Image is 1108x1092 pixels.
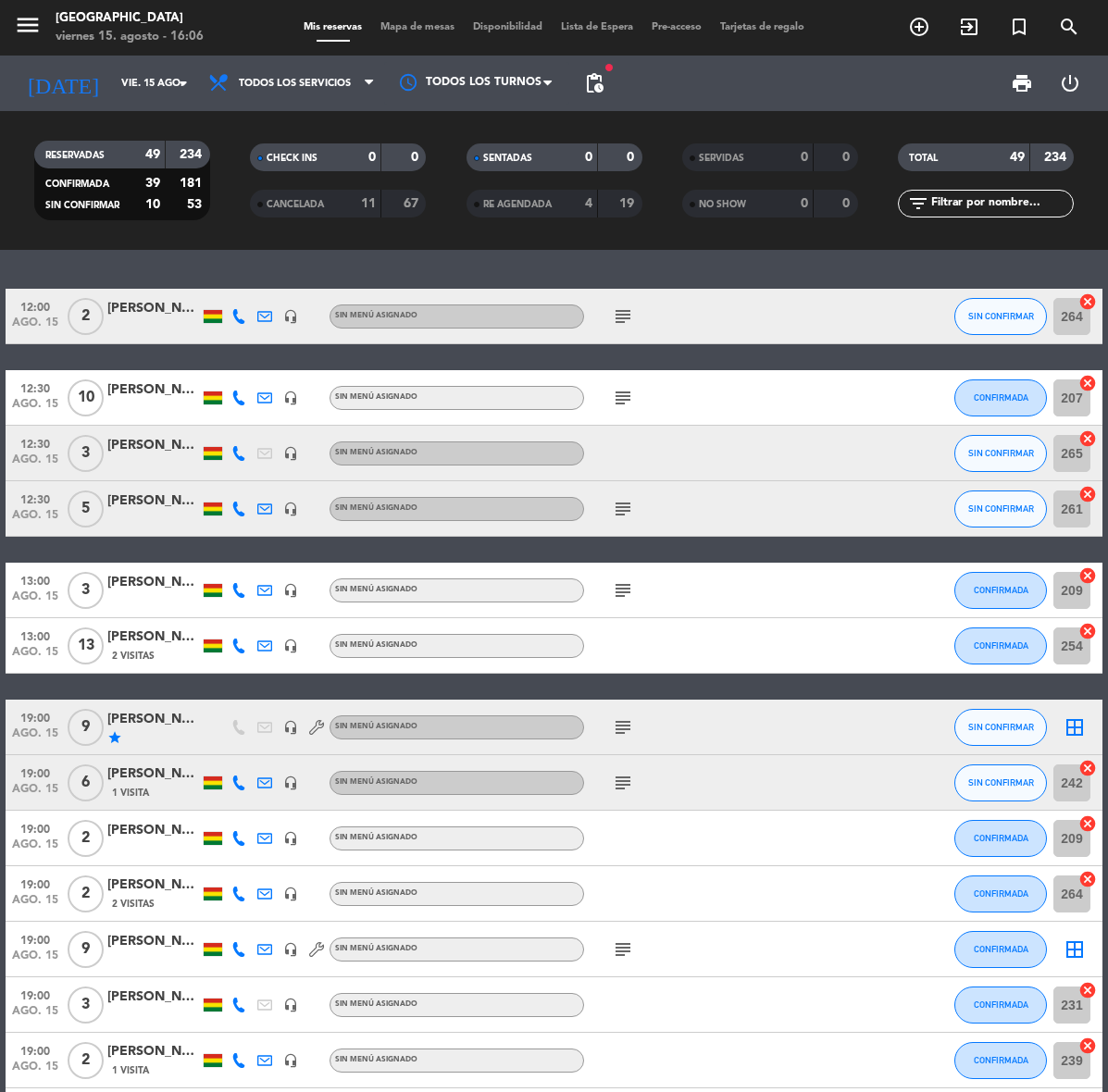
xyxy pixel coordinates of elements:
[267,154,317,163] span: CHECK INS
[464,22,552,32] span: Disponibilidad
[368,151,376,164] strong: 0
[12,1005,58,1026] span: ago. 15
[552,22,642,32] span: Lista de Espera
[371,22,464,32] span: Mapa de mesas
[1011,72,1033,94] span: print
[958,16,980,38] i: exit_to_app
[145,177,160,190] strong: 39
[1058,16,1080,38] i: search
[954,627,1047,664] button: CONFIRMADA
[187,198,205,211] strong: 53
[14,63,112,104] i: [DATE]
[842,151,853,164] strong: 0
[107,435,200,456] div: [PERSON_NAME]
[56,28,204,46] div: viernes 15. agosto - 16:06
[68,490,104,527] span: 5
[283,776,298,790] i: headset_mic
[974,640,1028,651] span: CONFIRMADA
[335,312,417,319] span: Sin menú asignado
[612,305,634,328] i: subject
[12,590,58,612] span: ago. 15
[283,720,298,735] i: headset_mic
[954,572,1047,609] button: CONFIRMADA
[283,639,298,653] i: headset_mic
[968,448,1034,458] span: SIN CONFIRMAR
[107,298,200,319] div: [PERSON_NAME]
[974,999,1028,1010] span: CONFIRMADA
[283,942,298,957] i: headset_mic
[974,944,1028,954] span: CONFIRMADA
[612,387,634,409] i: subject
[954,709,1047,746] button: SIN CONFIRMAR
[842,197,853,210] strong: 0
[12,762,58,783] span: 19:00
[612,938,634,961] i: subject
[45,201,119,210] span: SIN CONFIRMAR
[1008,16,1030,38] i: turned_in_not
[12,625,58,646] span: 13:00
[12,569,58,590] span: 13:00
[483,200,552,209] span: RE AGENDADA
[12,432,58,453] span: 12:30
[361,197,376,210] strong: 11
[14,11,42,39] i: menu
[112,649,155,664] span: 2 Visitas
[107,730,122,745] i: star
[954,875,1047,912] button: CONFIRMADA
[12,509,58,530] span: ago. 15
[283,502,298,516] i: headset_mic
[112,786,149,800] span: 1 Visita
[283,831,298,846] i: headset_mic
[585,151,592,164] strong: 0
[283,391,298,405] i: headset_mic
[12,295,58,316] span: 12:00
[335,834,417,841] span: Sin menú asignado
[1078,759,1097,777] i: cancel
[239,78,351,90] span: Todos los servicios
[954,764,1047,801] button: SIN CONFIRMAR
[801,151,808,164] strong: 0
[12,377,58,398] span: 12:30
[68,1042,104,1079] span: 2
[1078,870,1097,888] i: cancel
[583,72,605,94] span: pending_actions
[908,16,930,38] i: add_circle_outline
[604,62,615,73] span: fiber_manual_record
[68,298,104,335] span: 2
[335,945,417,952] span: Sin menú asignado
[335,1000,417,1008] span: Sin menú asignado
[954,820,1047,857] button: CONFIRMADA
[14,11,42,45] button: menu
[335,723,417,730] span: Sin menú asignado
[335,586,417,593] span: Sin menú asignado
[1010,151,1025,164] strong: 49
[107,820,200,841] div: [PERSON_NAME]
[12,817,58,838] span: 19:00
[1078,622,1097,640] i: cancel
[283,998,298,1012] i: headset_mic
[968,722,1034,732] span: SIN CONFIRMAR
[1078,429,1097,448] i: cancel
[954,298,1047,335] button: SIN CONFIRMAR
[180,177,205,190] strong: 181
[68,572,104,609] span: 3
[12,894,58,915] span: ago. 15
[335,449,417,456] span: Sin menú asignado
[12,1039,58,1061] span: 19:00
[954,490,1047,527] button: SIN CONFIRMAR
[619,197,638,210] strong: 19
[642,22,711,32] span: Pre-acceso
[68,875,104,912] span: 2
[974,1055,1028,1065] span: CONFIRMADA
[483,154,532,163] span: SENTADAS
[711,22,814,32] span: Tarjetas de regalo
[1078,814,1097,833] i: cancel
[335,778,417,786] span: Sin menú asignado
[107,627,200,648] div: [PERSON_NAME]
[974,833,1028,843] span: CONFIRMADA
[335,641,417,649] span: Sin menú asignado
[56,9,204,28] div: [GEOGRAPHIC_DATA]
[68,435,104,472] span: 3
[12,838,58,860] span: ago. 15
[612,579,634,602] i: subject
